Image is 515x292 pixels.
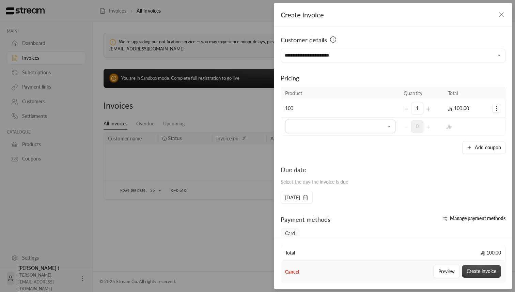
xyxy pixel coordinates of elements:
[285,249,295,256] span: Total
[495,51,503,60] button: Open
[281,179,348,185] span: Select the day the invoice is due
[444,87,488,99] th: Total
[462,141,505,154] button: Add coupon
[281,35,327,45] span: Customer details
[400,87,444,99] th: Quantity
[285,105,293,111] span: 100
[281,87,400,99] th: Product
[285,194,300,201] span: [DATE]
[444,118,488,135] td: -
[281,216,330,223] span: Payment methods
[281,87,505,136] table: Selected Products
[480,249,501,256] span: 100.00
[281,228,299,239] span: Card
[450,215,505,221] span: Manage payment methods
[281,165,348,174] div: Due date
[385,122,393,130] button: Open
[433,265,460,278] button: Preview
[411,102,423,115] span: 1
[448,105,469,111] span: 100.00
[411,120,423,133] span: 0
[281,11,324,19] span: Create invoice
[462,265,501,278] button: Create invoice
[281,73,505,83] div: Pricing
[285,268,299,275] button: Cancel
